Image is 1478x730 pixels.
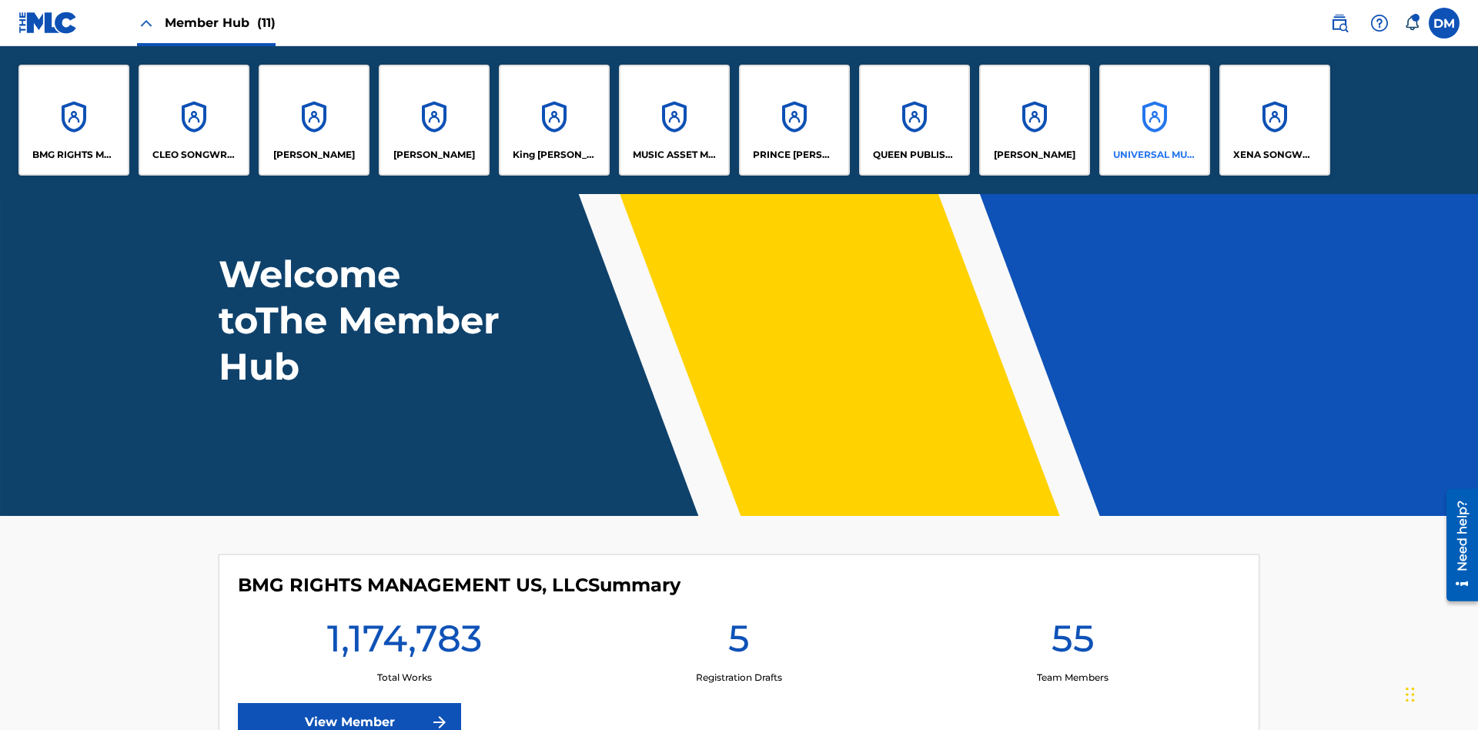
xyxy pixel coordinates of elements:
iframe: Chat Widget [1401,656,1478,730]
a: Public Search [1324,8,1355,39]
a: AccountsMUSIC ASSET MANAGEMENT (MAM) [619,65,730,176]
p: Team Members [1037,671,1108,685]
p: MUSIC ASSET MANAGEMENT (MAM) [633,148,717,162]
p: King McTesterson [513,148,597,162]
p: ELVIS COSTELLO [273,148,355,162]
span: (11) [257,15,276,30]
a: AccountsQUEEN PUBLISHA [859,65,970,176]
a: Accounts[PERSON_NAME] [379,65,490,176]
p: Registration Drafts [696,671,782,685]
p: EYAMA MCSINGER [393,148,475,162]
p: Total Works [377,671,432,685]
img: Close [137,14,155,32]
iframe: Resource Center [1435,483,1478,609]
p: UNIVERSAL MUSIC PUB GROUP [1113,148,1197,162]
h4: BMG RIGHTS MANAGEMENT US, LLC [238,574,680,597]
p: XENA SONGWRITER [1233,148,1317,162]
a: Accounts[PERSON_NAME] [979,65,1090,176]
a: AccountsBMG RIGHTS MANAGEMENT US, LLC [18,65,129,176]
a: AccountsXENA SONGWRITER [1219,65,1330,176]
p: QUEEN PUBLISHA [873,148,957,162]
p: BMG RIGHTS MANAGEMENT US, LLC [32,148,116,162]
img: search [1330,14,1349,32]
div: Help [1364,8,1395,39]
p: CLEO SONGWRITER [152,148,236,162]
p: PRINCE MCTESTERSON [753,148,837,162]
p: RONALD MCTESTERSON [994,148,1075,162]
a: AccountsUNIVERSAL MUSIC PUB GROUP [1099,65,1210,176]
h1: 5 [728,615,750,671]
h1: Welcome to The Member Hub [219,251,507,390]
a: Accounts[PERSON_NAME] [259,65,369,176]
h1: 1,174,783 [327,615,482,671]
a: AccountsCLEO SONGWRITER [139,65,249,176]
div: User Menu [1429,8,1460,39]
h1: 55 [1052,615,1095,671]
span: Member Hub [165,14,276,32]
div: Drag [1406,671,1415,718]
a: AccountsPRINCE [PERSON_NAME] [739,65,850,176]
img: MLC Logo [18,12,78,34]
a: AccountsKing [PERSON_NAME] [499,65,610,176]
div: Notifications [1404,15,1419,31]
img: help [1370,14,1389,32]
